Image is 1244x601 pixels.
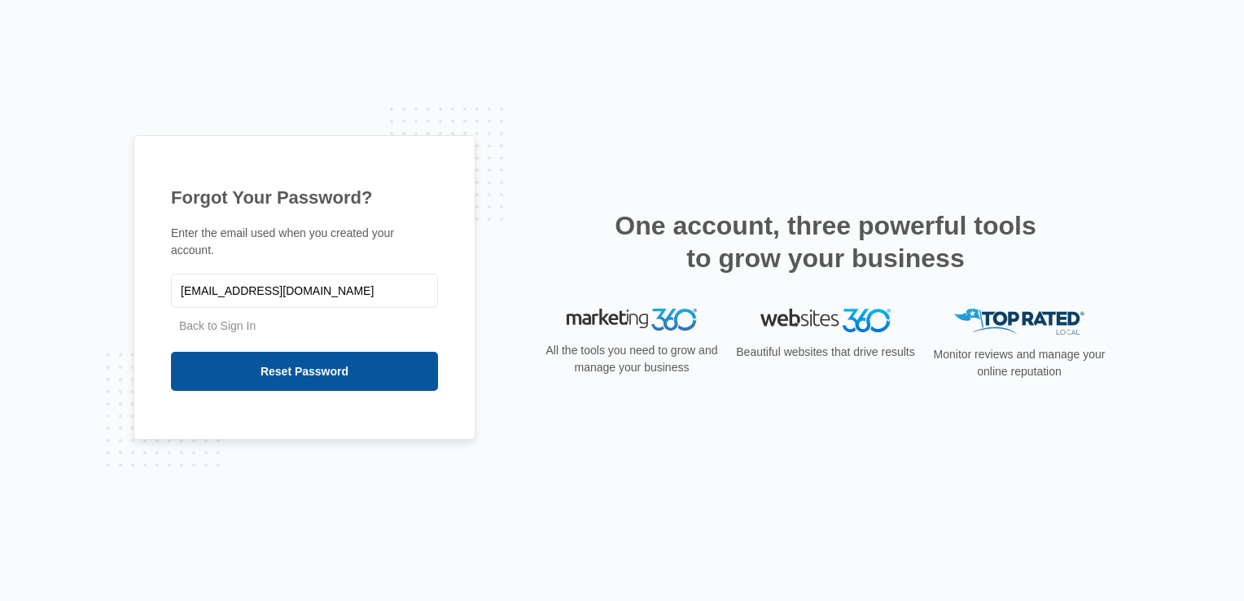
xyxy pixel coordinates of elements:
img: Websites 360 [760,309,891,332]
img: Marketing 360 [567,309,697,331]
p: Monitor reviews and manage your online reputation [928,346,1110,380]
p: Beautiful websites that drive results [734,344,917,361]
input: Reset Password [171,352,438,391]
h1: Forgot Your Password? [171,184,438,211]
p: Enter the email used when you created your account. [171,225,438,259]
img: Top Rated Local [954,309,1084,336]
p: All the tools you need to grow and manage your business [541,342,723,376]
input: Email [171,274,438,308]
a: Back to Sign In [179,319,256,332]
h2: One account, three powerful tools to grow your business [610,209,1041,274]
